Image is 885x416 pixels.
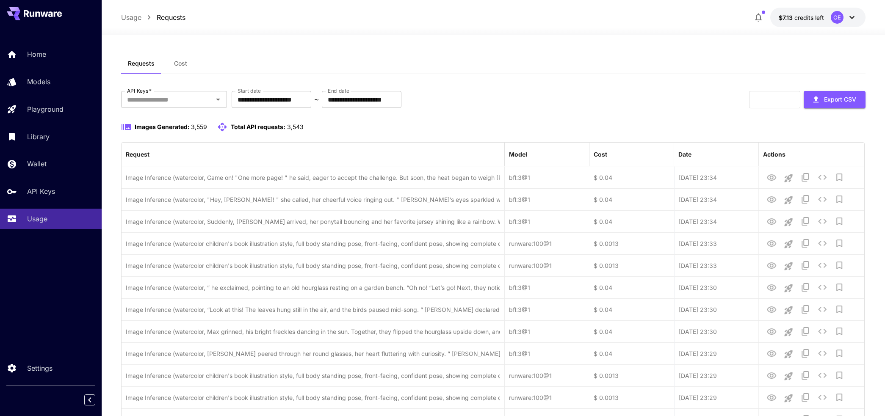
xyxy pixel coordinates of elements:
[121,12,141,22] a: Usage
[126,151,149,158] div: Request
[27,186,55,196] p: API Keys
[779,13,824,22] div: $7.1309
[238,87,261,94] label: Start date
[174,60,187,67] span: Cost
[804,91,866,108] button: Export CSV
[91,392,102,408] div: Collapse sidebar
[27,49,46,59] p: Home
[27,132,50,142] p: Library
[678,151,691,158] div: Date
[135,123,190,130] span: Images Generated:
[770,8,866,27] button: $7.1309OE
[27,104,64,114] p: Playground
[27,77,50,87] p: Models
[127,87,152,94] label: API Keys
[509,151,527,158] div: Model
[779,14,794,21] span: $7.13
[594,151,607,158] div: Cost
[287,123,304,130] span: 3,543
[314,94,319,105] p: ~
[27,214,47,224] p: Usage
[191,123,207,130] span: 3,559
[27,159,47,169] p: Wallet
[84,394,95,405] button: Collapse sidebar
[157,12,185,22] a: Requests
[231,123,285,130] span: Total API requests:
[27,363,53,373] p: Settings
[794,14,824,21] span: credits left
[328,87,349,94] label: End date
[831,11,844,24] div: OE
[128,60,155,67] span: Requests
[763,151,785,158] div: Actions
[121,12,185,22] nav: breadcrumb
[212,94,224,105] button: Open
